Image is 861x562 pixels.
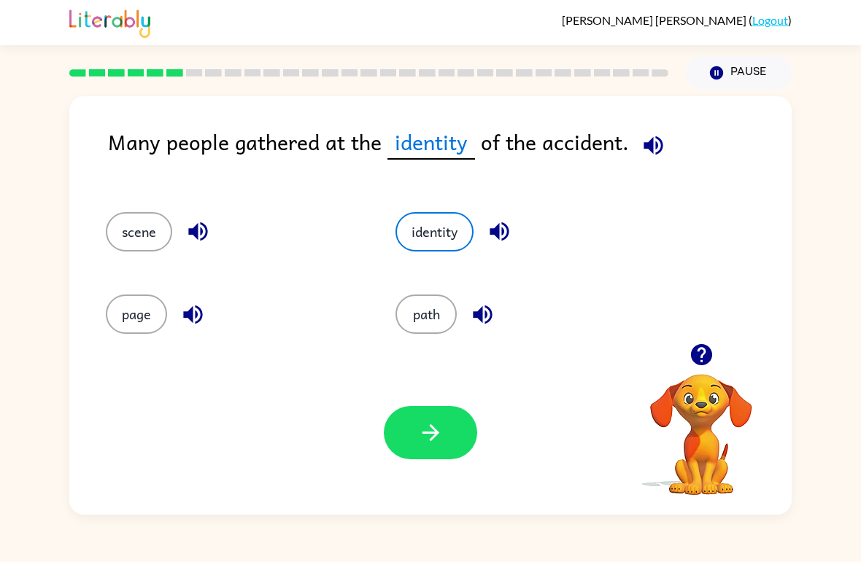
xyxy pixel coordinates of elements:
button: page [106,294,167,334]
button: identity [395,212,474,251]
button: path [395,294,457,334]
div: Many people gathered at the of the accident. [108,125,792,183]
span: identity [387,125,475,160]
img: Literably [69,6,150,38]
button: Pause [686,56,792,90]
a: Logout [752,13,788,27]
div: ( ) [562,13,792,27]
button: scene [106,212,172,251]
video: Your browser must support playing .mp4 files to use Literably. Please try using another browser. [628,351,774,497]
span: [PERSON_NAME] [PERSON_NAME] [562,13,749,27]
